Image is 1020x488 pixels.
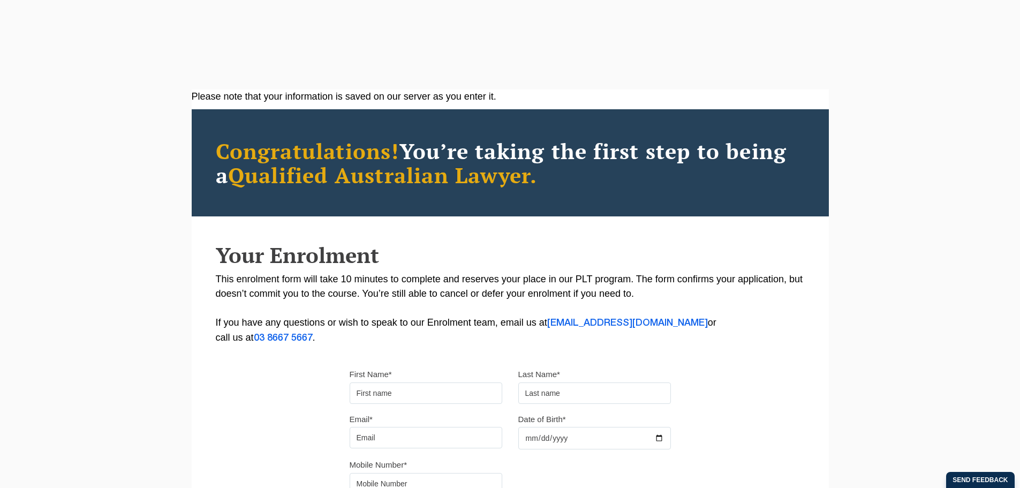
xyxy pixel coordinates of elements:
[350,427,502,448] input: Email
[350,369,392,380] label: First Name*
[216,139,805,187] h2: You’re taking the first step to being a
[350,382,502,404] input: First name
[518,414,566,425] label: Date of Birth*
[254,334,313,342] a: 03 8667 5667
[228,161,538,189] span: Qualified Australian Lawyer.
[350,460,407,470] label: Mobile Number*
[216,243,805,267] h2: Your Enrolment
[216,137,399,165] span: Congratulations!
[518,382,671,404] input: Last name
[518,369,560,380] label: Last Name*
[216,272,805,346] p: This enrolment form will take 10 minutes to complete and reserves your place in our PLT program. ...
[192,89,829,104] div: Please note that your information is saved on our server as you enter it.
[350,414,373,425] label: Email*
[547,319,708,327] a: [EMAIL_ADDRESS][DOMAIN_NAME]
